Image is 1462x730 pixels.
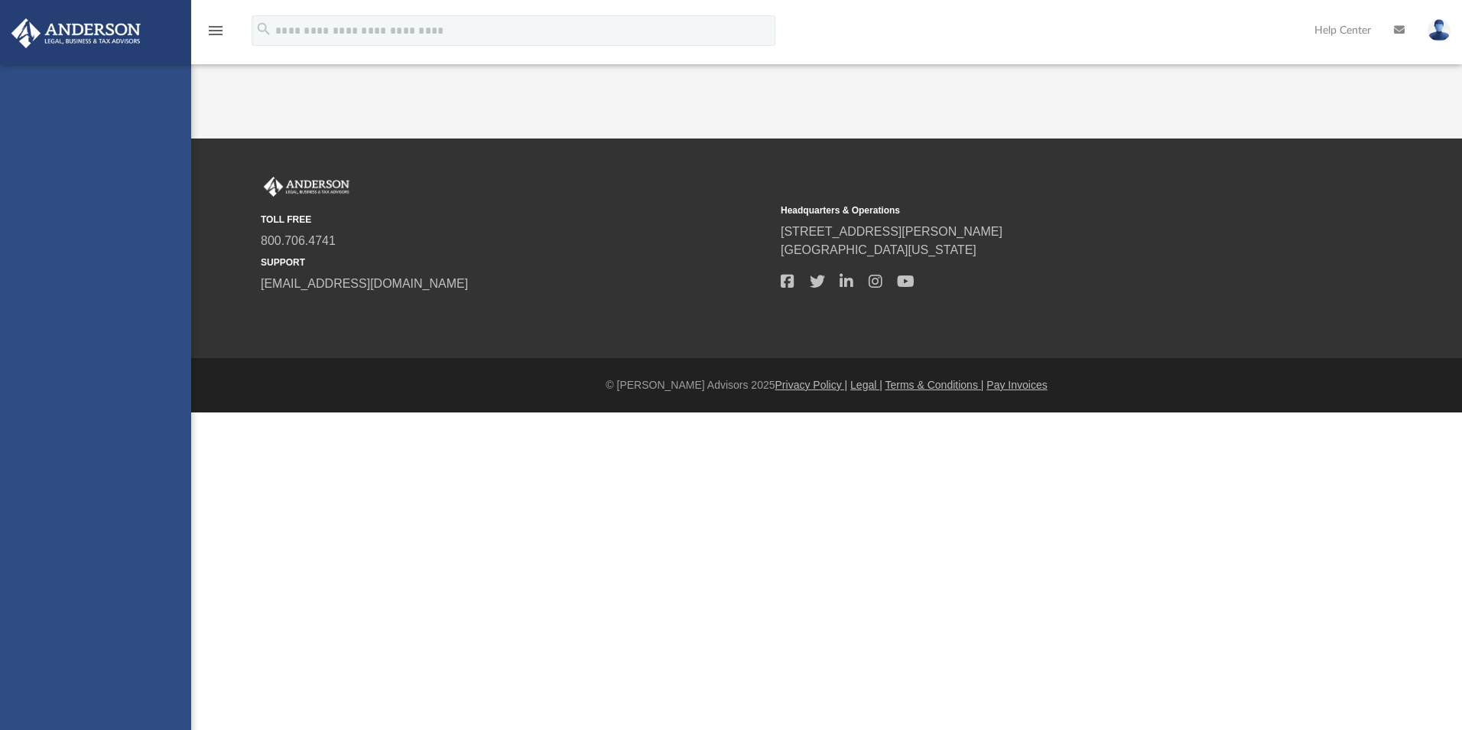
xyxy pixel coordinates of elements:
a: Legal | [850,379,882,391]
img: Anderson Advisors Platinum Portal [261,177,353,197]
a: [STREET_ADDRESS][PERSON_NAME] [781,225,1002,238]
a: Privacy Policy | [775,379,848,391]
a: Terms & Conditions | [885,379,984,391]
a: menu [206,29,225,40]
a: [GEOGRAPHIC_DATA][US_STATE] [781,243,976,256]
small: Headquarters & Operations [781,204,1290,217]
img: Anderson Advisors Platinum Portal [7,18,145,48]
a: 800.706.4741 [261,234,336,247]
i: menu [206,21,225,40]
a: [EMAIL_ADDRESS][DOMAIN_NAME] [261,277,468,290]
small: SUPPORT [261,256,770,269]
i: search [255,21,272,37]
img: User Pic [1428,19,1451,41]
small: TOLL FREE [261,213,770,226]
div: © [PERSON_NAME] Advisors 2025 [191,377,1462,393]
a: Pay Invoices [986,379,1047,391]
